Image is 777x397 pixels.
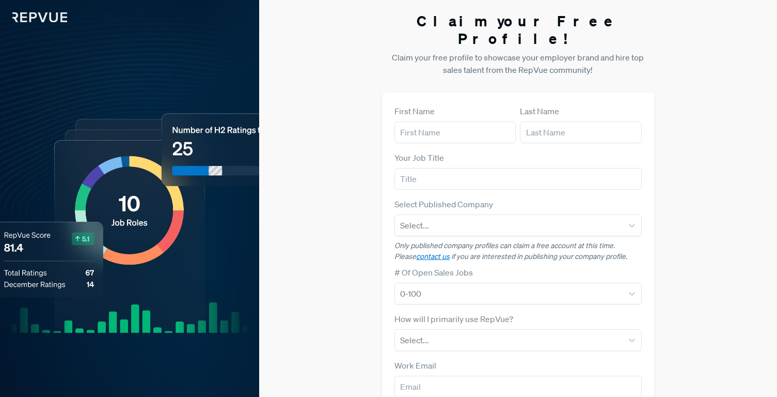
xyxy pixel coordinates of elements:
[416,252,450,261] a: contact us
[394,151,444,164] label: Your Job Title
[394,105,435,117] label: First Name
[394,121,516,143] input: First Name
[520,121,641,143] input: Last Name
[394,359,436,372] label: Work Email
[394,198,493,210] label: Select Published Company
[394,313,513,325] label: How will I primarily use RepVue?
[520,105,559,117] label: Last Name
[382,51,654,76] p: Claim your free profile to showcase your employer brand and hire top sales talent from the RepVue...
[394,240,642,262] p: Only published company profiles can claim a free account at this time. Please if you are interest...
[394,266,473,279] label: # Of Open Sales Jobs
[394,168,642,190] input: Title
[382,12,654,47] h3: Claim your Free Profile!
